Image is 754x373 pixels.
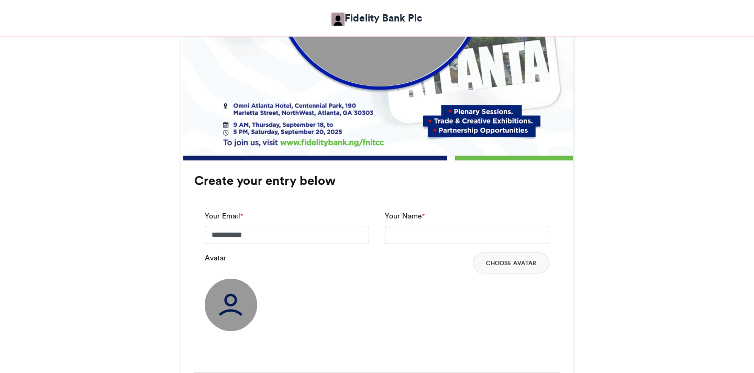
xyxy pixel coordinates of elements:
img: user_circle.png [205,279,257,331]
label: Your Email [205,211,243,222]
button: Choose Avatar [473,253,549,273]
label: Avatar [205,253,226,264]
a: Fidelity Bank Plc [331,10,423,26]
img: Fidelity Bank [331,13,345,26]
label: Your Name [385,211,425,222]
h3: Create your entry below [194,174,560,187]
